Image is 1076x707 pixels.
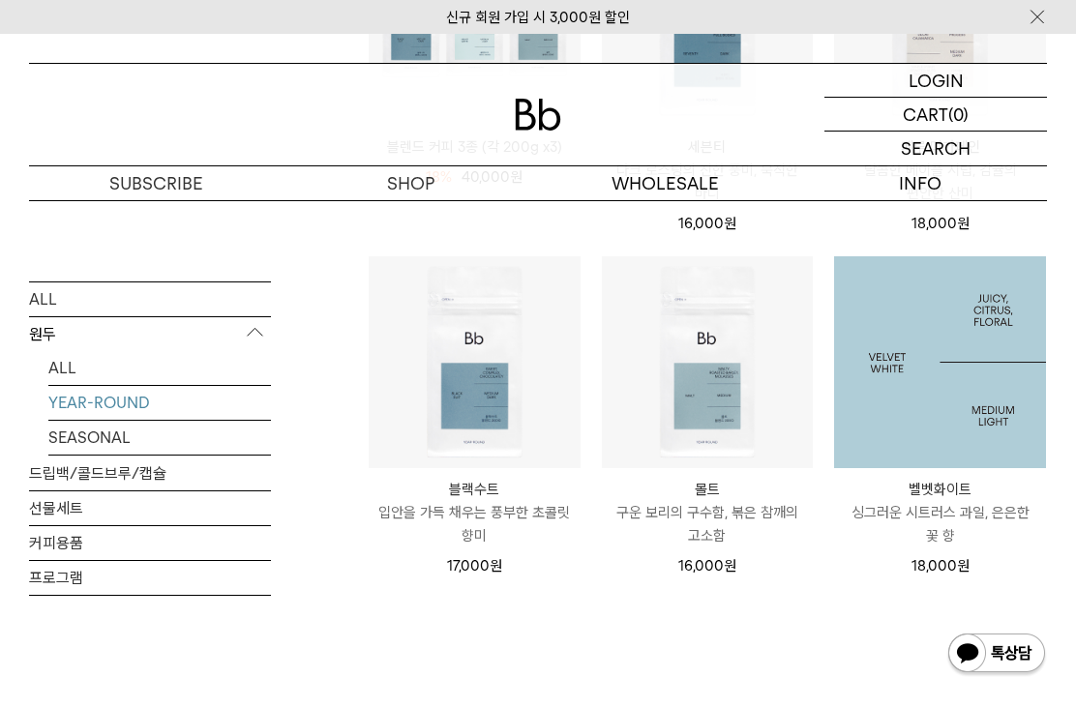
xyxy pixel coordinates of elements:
[602,478,814,501] p: 몰트
[602,256,814,468] img: 몰트
[29,525,271,559] a: 커피용품
[957,557,970,574] span: 원
[490,557,502,574] span: 원
[29,281,271,315] a: ALL
[724,557,736,574] span: 원
[724,215,736,232] span: 원
[834,256,1046,468] a: 벨벳화이트
[912,557,970,574] span: 18,000
[792,166,1047,200] p: INFO
[909,64,964,97] p: LOGIN
[29,490,271,524] a: 선물세트
[48,420,271,454] a: SEASONAL
[48,385,271,419] a: YEAR-ROUND
[48,350,271,384] a: ALL
[946,632,1047,678] img: 카카오톡 채널 1:1 채팅 버튼
[834,478,1046,547] a: 벨벳화이트 싱그러운 시트러스 과일, 은은한 꽃 향
[29,560,271,594] a: 프로그램
[903,98,948,131] p: CART
[515,99,561,131] img: 로고
[834,501,1046,547] p: 싱그러운 시트러스 과일, 은은한 꽃 향
[678,557,736,574] span: 16,000
[678,215,736,232] span: 16,000
[284,166,538,200] a: SHOP
[912,215,970,232] span: 18,000
[369,501,581,547] p: 입안을 가득 채우는 풍부한 초콜릿 향미
[824,64,1047,98] a: LOGIN
[447,557,502,574] span: 17,000
[369,478,581,547] a: 블랙수트 입안을 가득 채우는 풍부한 초콜릿 향미
[824,98,1047,132] a: CART (0)
[602,501,814,547] p: 구운 보리의 구수함, 볶은 참깨의 고소함
[446,9,630,26] a: 신규 회원 가입 시 3,000원 할인
[957,215,970,232] span: 원
[948,98,969,131] p: (0)
[602,478,814,547] a: 몰트 구운 보리의 구수함, 볶은 참깨의 고소함
[369,478,581,501] p: 블랙수트
[29,456,271,489] a: 드립백/콜드브루/캡슐
[29,316,271,351] p: 원두
[369,256,581,468] img: 블랙수트
[901,132,971,165] p: SEARCH
[538,166,792,200] p: WHOLESALE
[834,478,1046,501] p: 벨벳화이트
[834,256,1046,468] img: 1000000025_add2_054.jpg
[29,166,284,200] a: SUBSCRIBE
